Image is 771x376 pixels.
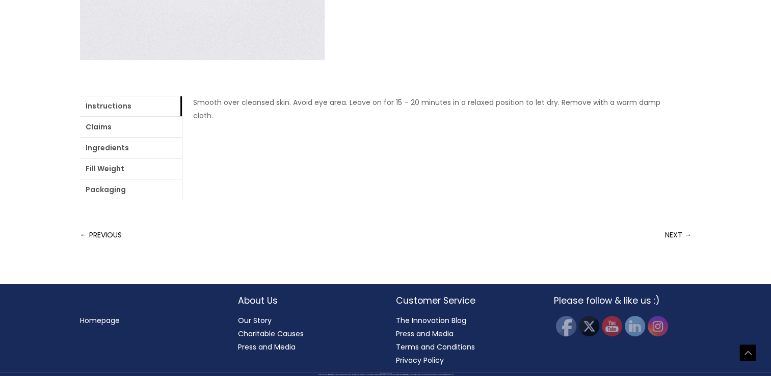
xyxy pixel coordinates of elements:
nav: About Us [238,314,376,354]
a: NEXT → [665,225,692,245]
a: Press and Media [238,342,296,352]
nav: Menu [80,314,218,327]
a: Fill Weight [80,158,182,179]
h2: Customer Service [396,294,534,307]
a: Press and Media [396,329,454,339]
a: The Innovation Blog [396,315,466,326]
nav: Customer Service [396,314,534,367]
a: Packaging [80,179,182,200]
h2: Please follow & like us :) [554,294,692,307]
div: All material on this Website, including design, text, images, logos and sounds, are owned by Cosm... [18,374,753,375]
a: Privacy Policy [396,355,444,365]
a: Instructions [80,96,182,116]
a: Our Story [238,315,272,326]
img: Facebook [556,316,576,336]
a: Charitable Causes [238,329,304,339]
p: Smooth over cleansed skin. Avoid eye area. Leave on for 15 – 20 minutes in a relaxed position to ... [193,96,681,122]
div: Copyright © 2025 [18,373,753,374]
a: Ingredients [80,138,182,158]
a: ← PREVIOUS [80,225,122,245]
a: Terms and Conditions [396,342,475,352]
h2: About Us [238,294,376,307]
a: Homepage [80,315,120,326]
img: Twitter [579,316,599,336]
a: Claims [80,117,182,137]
